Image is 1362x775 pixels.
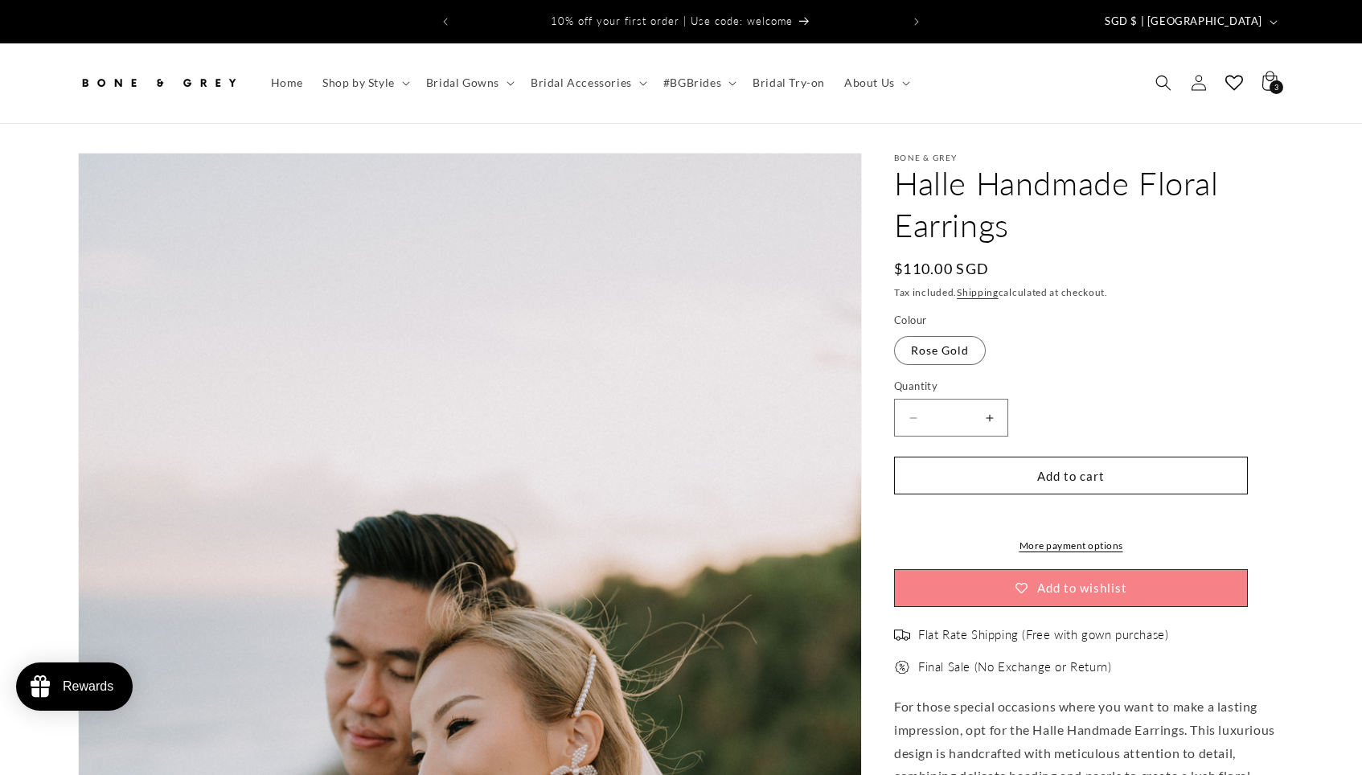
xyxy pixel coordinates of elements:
span: About Us [844,76,895,90]
span: SGD $ | [GEOGRAPHIC_DATA] [1105,14,1262,30]
button: Add to wishlist [894,569,1248,607]
a: More payment options [894,539,1248,553]
span: Bridal Accessories [531,76,632,90]
button: Add to cart [894,457,1248,494]
span: Final Sale (No Exchange or Return) [918,659,1111,675]
a: Home [261,66,313,100]
span: 3 [1274,80,1279,94]
img: offer.png [894,659,910,675]
div: Rewards [63,679,113,694]
summary: About Us [835,66,917,100]
summary: Search [1146,65,1181,100]
button: SGD $ | [GEOGRAPHIC_DATA] [1095,6,1284,37]
span: Home [271,76,303,90]
summary: Bridal Accessories [521,66,654,100]
a: Shipping [957,286,999,298]
img: Bone and Grey Bridal [78,65,239,100]
button: Previous announcement [428,6,463,37]
a: Bridal Try-on [743,66,835,100]
summary: Shop by Style [313,66,416,100]
span: #BGBrides [663,76,721,90]
h1: Halle Handmade Floral Earrings [894,162,1284,246]
p: Bone & Grey [894,153,1284,162]
a: Bone and Grey Bridal [72,59,245,107]
span: $110.00 SGD [894,258,989,280]
span: Bridal Try-on [753,76,825,90]
summary: #BGBrides [654,66,743,100]
span: Bridal Gowns [426,76,499,90]
label: Rose Gold [894,336,986,365]
span: Shop by Style [322,76,395,90]
span: Flat Rate Shipping (Free with gown purchase) [918,627,1168,643]
summary: Bridal Gowns [416,66,521,100]
span: 10% off your first order | Use code: welcome [551,14,793,27]
legend: Colour [894,313,928,329]
label: Quantity [894,379,1248,395]
button: Next announcement [899,6,934,37]
div: Tax included. calculated at checkout. [894,285,1284,301]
